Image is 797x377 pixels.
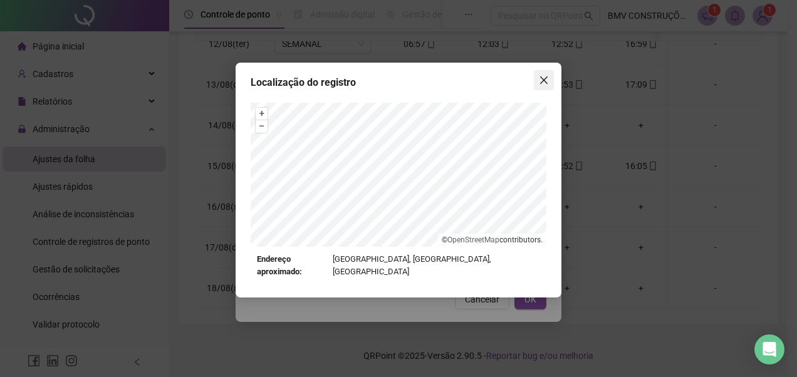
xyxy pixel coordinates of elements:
[256,120,268,132] button: –
[257,253,540,279] div: [GEOGRAPHIC_DATA], [GEOGRAPHIC_DATA], [GEOGRAPHIC_DATA]
[754,334,784,364] div: Open Intercom Messenger
[257,253,328,279] strong: Endereço aproximado:
[251,75,546,90] div: Localização do registro
[256,108,268,120] button: +
[447,235,499,244] a: OpenStreetMap
[539,75,549,85] span: close
[442,235,543,244] li: © contributors.
[534,70,554,90] button: Close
